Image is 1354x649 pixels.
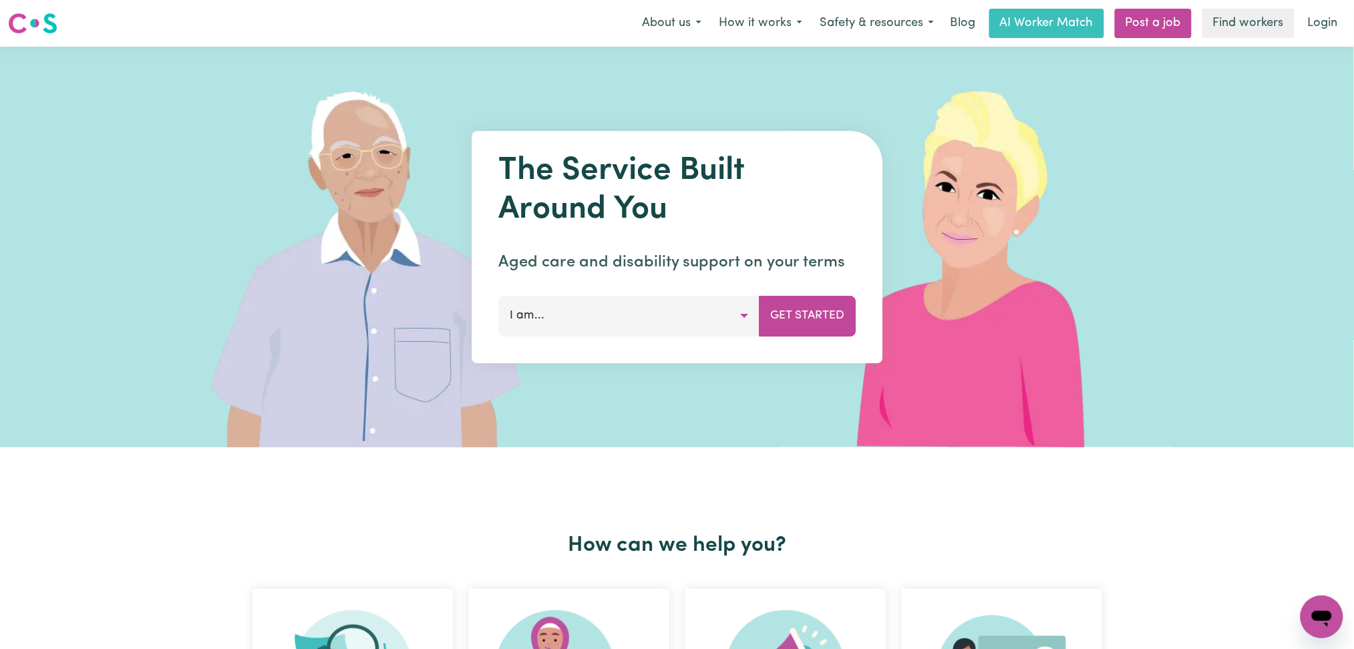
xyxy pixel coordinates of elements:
[498,250,856,274] p: Aged care and disability support on your terms
[710,9,811,37] button: How it works
[633,9,710,37] button: About us
[1300,9,1346,38] a: Login
[1115,9,1192,38] a: Post a job
[8,11,57,35] img: Careseekers logo
[943,9,984,38] a: Blog
[989,9,1104,38] a: AI Worker Match
[759,296,856,336] button: Get Started
[1202,9,1295,38] a: Find workers
[498,152,856,229] h1: The Service Built Around You
[8,8,57,39] a: Careseekers logo
[244,533,1110,558] h2: How can we help you?
[498,296,759,336] button: I am...
[1301,596,1343,638] iframe: Button to launch messaging window
[811,9,943,37] button: Safety & resources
